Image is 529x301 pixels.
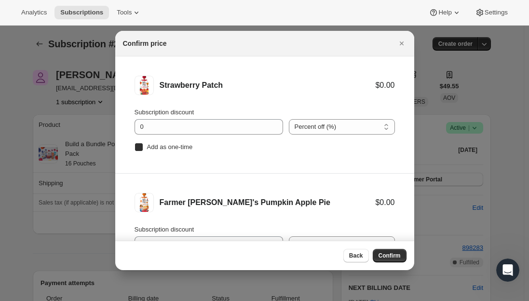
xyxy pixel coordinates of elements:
span: Tools [117,9,132,16]
img: Profile image for Facundo [103,15,122,35]
div: Profile image for FinIf you still need help with the bundle.subtitle metafield or have any other ... [10,144,183,180]
div: $0.00 [375,198,394,207]
div: • 4h ago [54,162,82,172]
img: Profile image for Adrian [122,15,141,35]
span: Analytics [21,9,47,16]
span: Subscription discount [135,226,194,233]
span: Add as one-time [147,143,193,150]
span: Home [37,227,59,233]
img: Profile image for Fin [150,198,162,209]
div: Fin [43,162,53,172]
img: logo [19,20,84,32]
button: Tools [111,6,147,19]
p: How can we help? [19,101,174,118]
img: Strawberry Patch [135,76,154,95]
h2: Confirm price [123,39,167,48]
span: Subscription discount [135,109,194,116]
button: Subscriptions [54,6,109,19]
img: Profile image for Fin [20,152,39,172]
span: Messages [128,227,162,233]
img: Profile image for Brian [140,15,159,35]
button: Close [395,37,408,50]
div: Ask a question [20,193,146,204]
button: Settings [469,6,514,19]
button: Back [343,249,369,262]
span: Settings [485,9,508,16]
button: Analytics [15,6,53,19]
p: Hi [PERSON_NAME] 👋 [19,68,174,101]
div: $0.00 [375,81,394,90]
span: Confirm [379,252,401,260]
span: Back [349,252,363,260]
div: Recent messageProfile image for FinIf you still need help with the bundle.subtitle metafield or h... [10,130,183,180]
div: Ask a questionProfile image for Fin [10,185,183,222]
button: Messages [96,203,193,241]
span: Help [438,9,451,16]
button: Confirm [373,249,407,262]
div: Strawberry Patch [160,81,376,90]
div: Recent message [20,138,173,148]
div: Farmer [PERSON_NAME]'s Pumpkin Apple Pie [160,198,376,207]
span: Subscriptions [60,9,103,16]
iframe: Intercom live chat [496,259,519,282]
div: Close [166,15,183,33]
img: Farmer Jen's Pumpkin Apple Pie [135,193,154,212]
button: Help [423,6,467,19]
